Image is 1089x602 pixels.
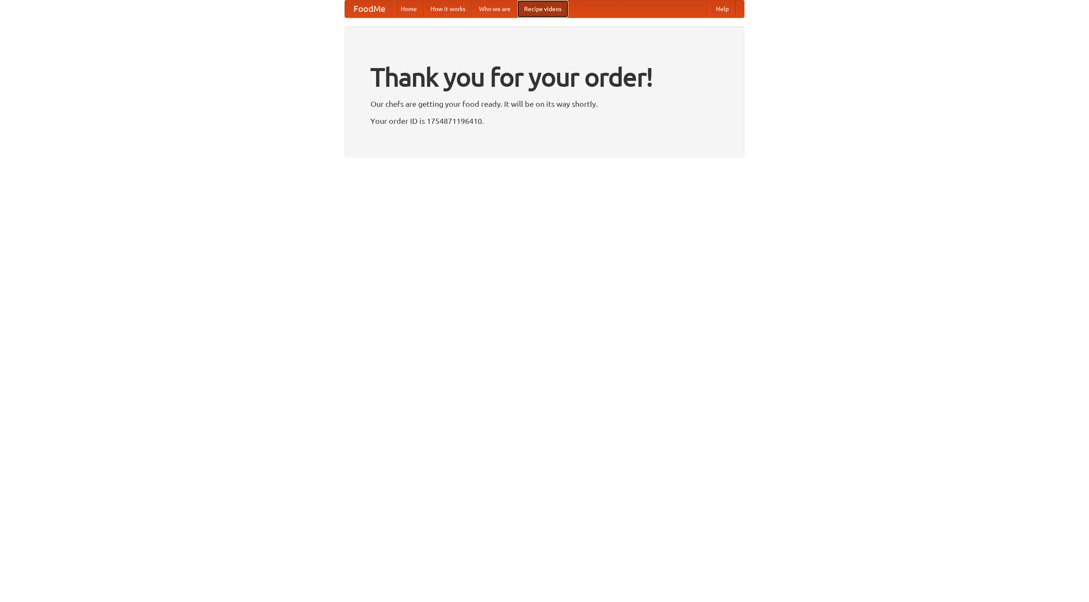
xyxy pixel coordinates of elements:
a: Help [709,0,736,17]
a: Home [394,0,424,17]
a: Recipe videos [517,0,568,17]
a: How it works [424,0,472,17]
a: Who we are [472,0,517,17]
p: Your order ID is 1754871196410. [371,114,718,127]
h1: Thank you for your order! [371,57,718,97]
a: FoodMe [345,0,394,17]
p: Our chefs are getting your food ready. It will be on its way shortly. [371,97,718,110]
